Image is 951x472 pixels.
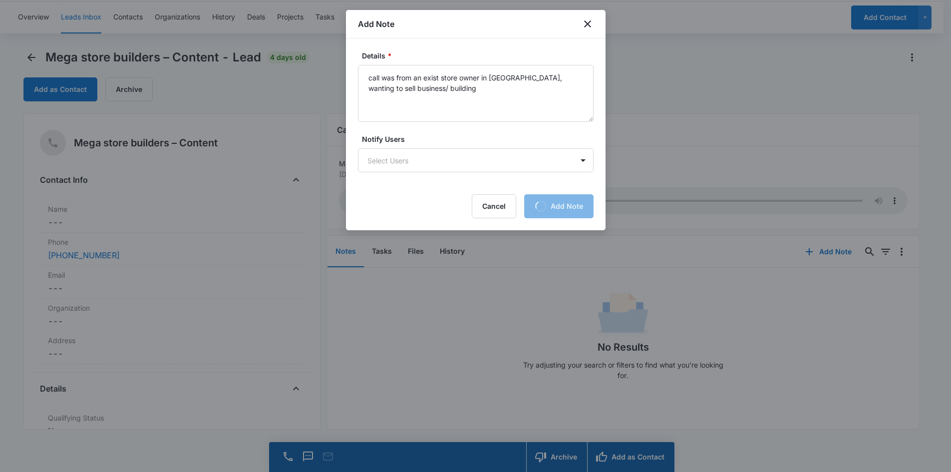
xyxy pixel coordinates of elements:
button: Cancel [472,194,516,218]
textarea: call was from an exist store owner in [GEOGRAPHIC_DATA], wanting to sell business/ building [358,65,594,122]
label: Notify Users [362,134,598,144]
label: Details [362,50,598,61]
h1: Add Note [358,18,394,30]
button: close [582,18,594,30]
